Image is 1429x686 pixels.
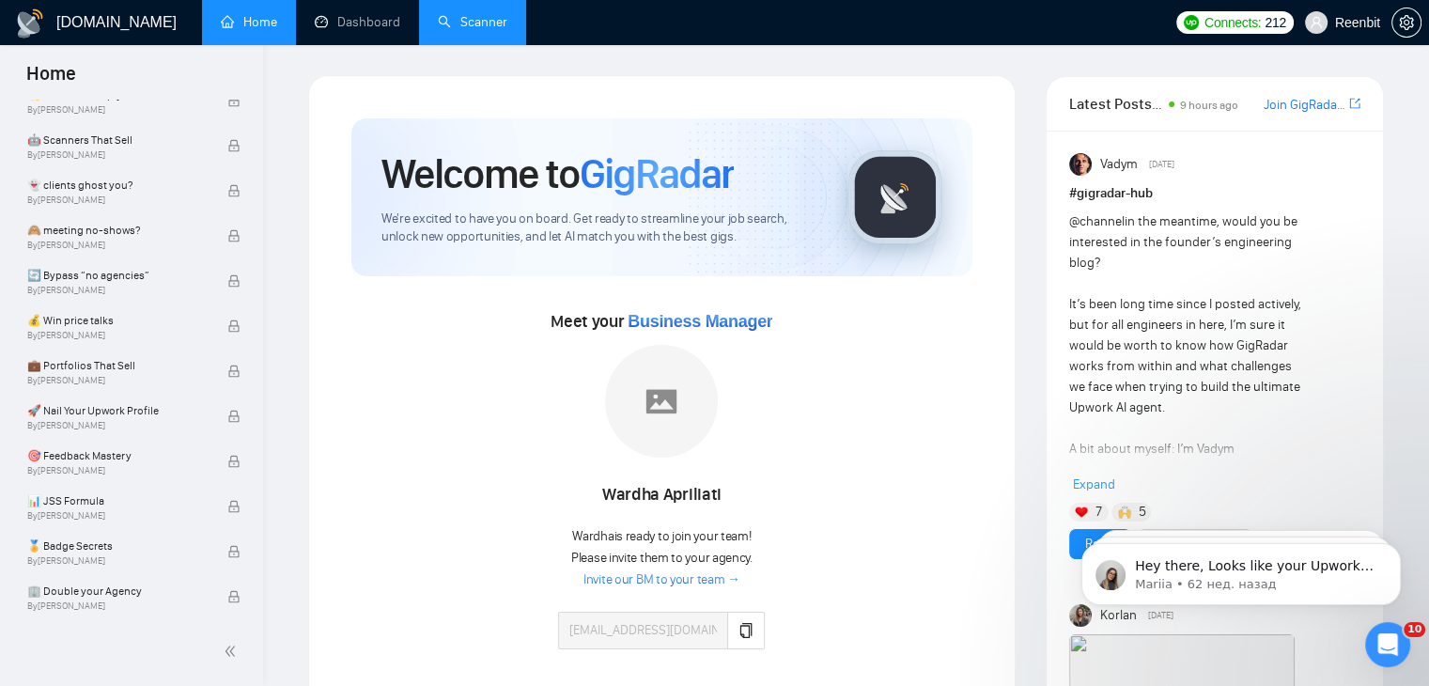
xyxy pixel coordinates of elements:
span: lock [227,320,241,333]
a: Join GigRadar Slack Community [1264,95,1345,116]
span: export [1349,96,1360,111]
iframe: Intercom notifications сообщение [1053,504,1429,635]
span: lock [227,184,241,197]
a: homeHome [221,14,277,30]
span: lock [227,410,241,423]
span: lock [227,94,241,107]
span: Home [11,60,91,100]
span: By [PERSON_NAME] [27,375,208,386]
a: setting [1391,15,1421,30]
span: 9 hours ago [1180,99,1238,112]
img: gigradar-logo.png [848,150,942,244]
button: copy [727,612,765,649]
span: lock [227,590,241,603]
span: 💼 Portfolios That Sell [27,356,208,375]
span: 🤖 Scanners That Sell [27,131,208,149]
span: copy [738,623,753,638]
span: 🏢 Double your Agency [27,582,208,600]
span: double-left [224,642,242,661]
span: lock [227,455,241,468]
img: Vadym [1069,153,1092,176]
span: Wardha is ready to join your team! [572,528,751,544]
span: Meet your [551,311,772,332]
span: Hey there, Looks like your Upwork agency Reenbit | Technology Partner for your business ran out o... [82,55,322,312]
span: 🚀 Nail Your Upwork Profile [27,401,208,420]
span: By [PERSON_NAME] [27,195,208,206]
span: lock [227,229,241,242]
a: export [1349,95,1360,113]
div: Wardha Apriliati [558,479,765,511]
img: upwork-logo.png [1184,15,1199,30]
p: Message from Mariia, sent 62 нед. назад [82,72,324,89]
iframe: Intercom live chat [1365,622,1410,667]
span: 212 [1265,12,1285,33]
span: user [1310,16,1323,29]
span: Latest Posts from the GigRadar Community [1069,92,1163,116]
span: By [PERSON_NAME] [27,104,208,116]
span: lock [227,139,241,152]
span: By [PERSON_NAME] [27,465,208,476]
button: setting [1391,8,1421,38]
span: By [PERSON_NAME] [27,555,208,567]
span: 10 [1404,622,1425,637]
span: 🙈 meeting no-shows? [27,221,208,240]
span: 🎯 Feedback Mastery [27,446,208,465]
span: [DATE] [1149,156,1174,173]
span: Expand [1073,476,1115,492]
span: GigRadar [580,148,734,199]
span: lock [227,545,241,558]
a: Invite our BM to your team → [583,571,740,589]
span: Business Manager [628,312,772,331]
span: By [PERSON_NAME] [27,510,208,522]
span: lock [227,365,241,378]
span: By [PERSON_NAME] [27,240,208,251]
span: By [PERSON_NAME] [27,330,208,341]
span: setting [1392,15,1421,30]
a: searchScanner [438,14,507,30]
img: placeholder.png [605,345,718,458]
span: Please invite them to your agency. [571,550,753,566]
a: dashboardDashboard [315,14,400,30]
span: By [PERSON_NAME] [27,285,208,296]
span: 📊 JSS Formula [27,491,208,510]
span: Vadym [1099,154,1137,175]
span: By [PERSON_NAME] [27,420,208,431]
span: 👻 clients ghost you? [27,176,208,195]
span: lock [227,274,241,288]
span: lock [227,500,241,513]
span: We're excited to have you on board. Get ready to streamline your job search, unlock new opportuni... [381,210,818,246]
h1: Welcome to [381,148,734,199]
span: By [PERSON_NAME] [27,149,208,161]
h1: # gigradar-hub [1069,183,1360,204]
img: logo [15,8,45,39]
span: 🔄 Bypass “no agencies” [27,266,208,285]
span: Connects: [1204,12,1261,33]
span: By [PERSON_NAME] [27,600,208,612]
span: 🏅 Badge Secrets [27,537,208,555]
span: @channel [1069,213,1125,229]
span: 💰 Win price talks [27,311,208,330]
